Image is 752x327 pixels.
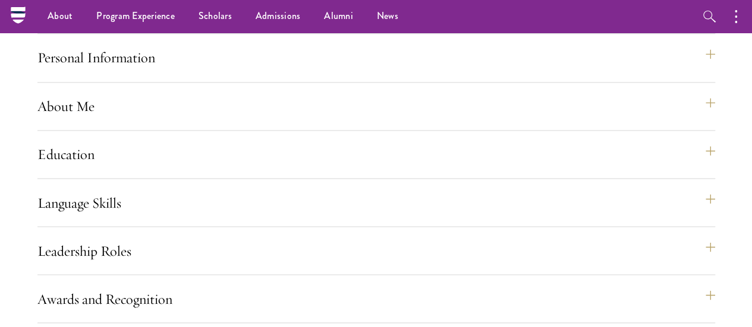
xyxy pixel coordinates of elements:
button: Personal Information [37,43,715,72]
button: Awards and Recognition [37,284,715,313]
button: Leadership Roles [37,236,715,265]
button: Language Skills [37,188,715,217]
button: Education [37,140,715,169]
button: About Me [37,92,715,120]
